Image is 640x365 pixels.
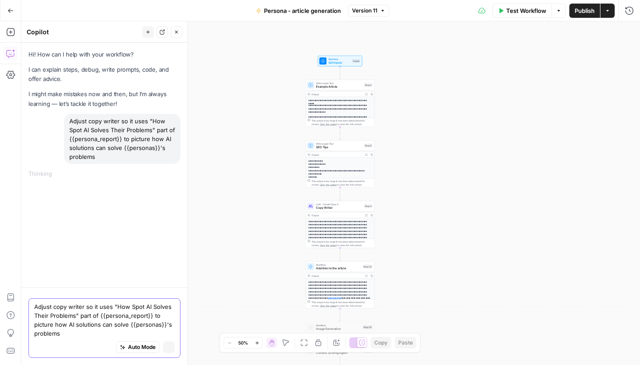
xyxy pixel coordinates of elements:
span: Publish [575,6,595,15]
div: This output is too large & has been abbreviated for review. to view the full content. [312,300,372,308]
span: Write Liquid Text [316,81,362,85]
div: ... [52,169,57,178]
div: Output [312,214,362,217]
span: Copy Writer [316,206,362,210]
span: Copy [374,339,388,347]
span: Version 11 [352,7,377,15]
span: Example Article [316,85,362,89]
span: Image Generation [316,327,361,331]
span: Auto Mode [128,343,156,351]
span: 50% [238,339,248,346]
p: I might make mistakes now and then, but I’m always learning — let’s tackle it together! [28,89,180,108]
span: Workflow [316,324,361,327]
span: Workflow [328,57,351,61]
div: Copilot [27,28,140,36]
button: Version 11 [348,5,389,16]
span: LLM · Claude Opus 4 [316,203,362,206]
span: Content Scoring Agent [316,351,362,355]
g: Edge from step_6 to step_3 [340,187,341,200]
g: Edge from start to step_2 [340,66,341,79]
div: This output is too large & has been abbreviated for review. to view the full content. [312,119,372,126]
div: WorkflowSet InputsInputs [306,56,375,66]
button: Persona - article generation [251,4,346,18]
div: Output [312,153,362,157]
p: Hi! How can I help with your workflow? [28,50,180,59]
div: Adjust copy writer so it uses "How Spot AI Solves Their Problems" part of {{persona_report}} to p... [64,114,180,164]
div: Step 6 [364,144,372,148]
g: Edge from step_3 to step_22 [340,248,341,261]
button: Paste [395,337,416,349]
div: Step 3 [364,204,372,208]
div: This output is too large & has been abbreviated for review. to view the full content. [312,179,372,187]
p: I can explain steps, debug, write prompts, code, and offer advice. [28,65,180,84]
div: Output [312,274,362,278]
span: Add links to the article [316,266,361,271]
div: Output [312,93,362,96]
span: SEO Tips [316,145,362,150]
div: Thinking [28,169,180,178]
div: Step 22 [363,265,372,269]
span: Set Inputs [328,61,351,65]
span: Test Workflow [506,6,546,15]
button: Test Workflow [492,4,552,18]
div: Step 2 [364,83,372,87]
div: WorkflowImage GenerationStep 20 [306,322,375,333]
button: Publish [569,4,600,18]
g: Edge from step_20 to step_5 [340,333,341,345]
div: Inputs [352,59,360,63]
div: This output is too large & has been abbreviated for review. to view the full content. [312,240,372,247]
div: Step 20 [363,325,372,329]
g: Edge from step_2 to step_6 [340,127,341,140]
span: Copy the output [320,304,337,307]
span: Write Liquid Text [316,142,362,146]
button: Copy [371,337,391,349]
span: Persona - article generation [264,6,341,15]
span: Copy the output [320,244,337,247]
button: Auto Mode [116,341,160,353]
span: Paste [398,339,413,347]
textarea: Adjust copy writer so it uses "How Spot AI Solves Their Problems" part of {{persona_report}} to p... [34,302,175,338]
span: Copy the output [320,123,337,126]
span: Copy the output [320,183,337,186]
g: Edge from step_22 to step_20 [340,308,341,321]
span: Workflow [316,263,361,267]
